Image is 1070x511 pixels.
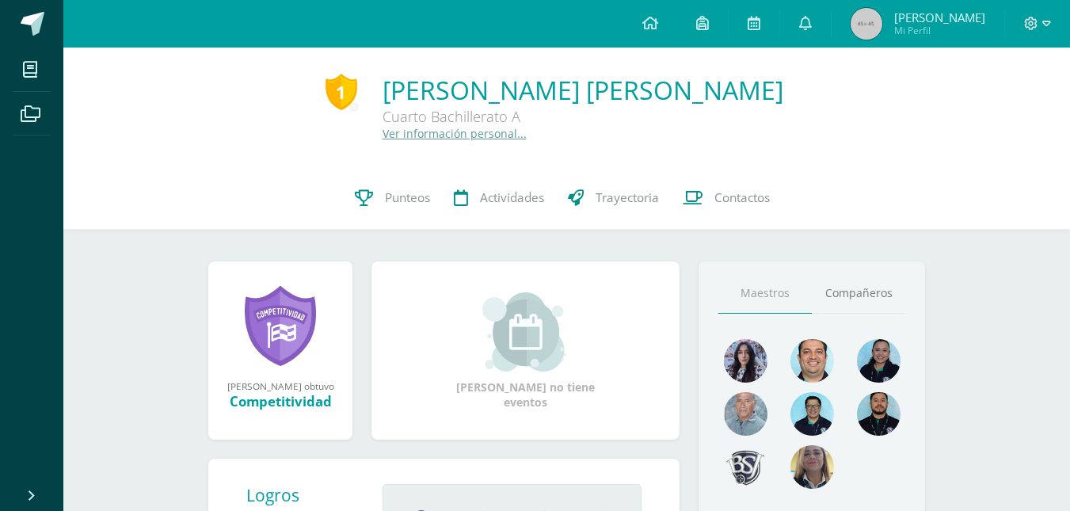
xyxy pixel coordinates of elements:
span: Trayectoria [596,189,659,206]
img: 31702bfb268df95f55e840c80866a926.png [724,339,767,383]
img: d483e71d4e13296e0ce68ead86aec0b8.png [724,445,767,489]
span: Actividades [480,189,544,206]
a: Actividades [442,166,556,230]
span: Contactos [714,189,770,206]
div: Cuarto Bachillerato A [383,107,783,126]
a: Punteos [343,166,442,230]
div: [PERSON_NAME] no tiene eventos [447,292,605,410]
img: d220431ed6a2715784848fdc026b3719.png [790,392,834,436]
span: Punteos [385,189,430,206]
a: Contactos [671,166,782,230]
a: Maestros [718,273,812,314]
div: Logros [246,484,370,506]
div: [PERSON_NAME] obtuvo [224,379,337,392]
img: 677c00e80b79b0324b531866cf3fa47b.png [790,339,834,383]
img: 2207c9b573316a41e74c87832a091651.png [857,392,901,436]
div: 1 [326,74,357,110]
a: Compañeros [812,273,905,314]
img: 55ac31a88a72e045f87d4a648e08ca4b.png [724,392,767,436]
a: [PERSON_NAME] [PERSON_NAME] [383,73,783,107]
img: aa9857ee84d8eb936f6c1e33e7ea3df6.png [790,445,834,489]
span: [PERSON_NAME] [894,10,985,25]
img: 4fefb2d4df6ade25d47ae1f03d061a50.png [857,339,901,383]
a: Trayectoria [556,166,671,230]
span: Mi Perfil [894,24,985,37]
a: Ver información personal... [383,126,527,141]
div: Competitividad [224,392,337,410]
img: 45x45 [851,8,882,40]
img: event_small.png [482,292,569,372]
